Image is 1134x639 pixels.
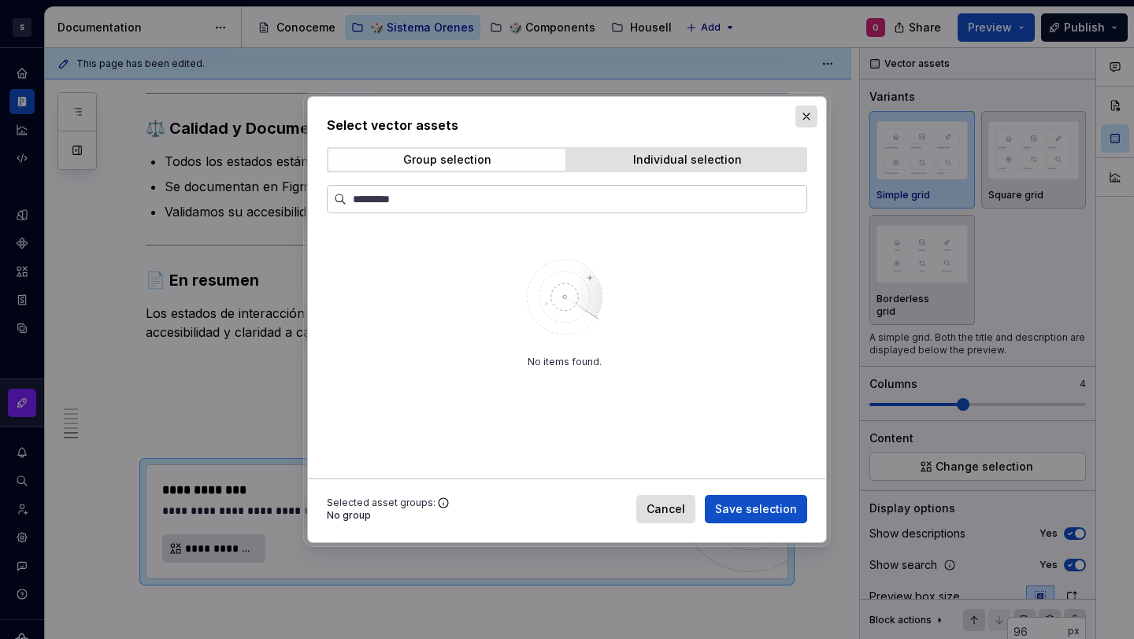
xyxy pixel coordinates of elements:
button: Save selection [705,495,807,523]
div: Group selection [403,153,491,166]
div: Selected asset groups : [327,497,435,509]
span: Cancel [647,501,685,517]
span: Save selection [715,501,797,517]
div: No group [327,509,435,522]
div: No items found. [528,356,602,368]
h2: Select vector assets [327,116,807,135]
button: Cancel [636,495,695,523]
div: Individual selection [633,153,742,166]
